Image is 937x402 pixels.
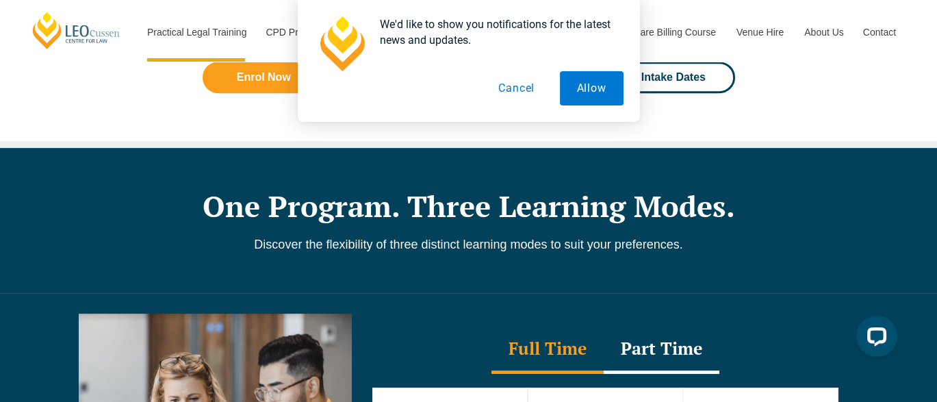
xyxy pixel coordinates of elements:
[560,71,624,105] button: Allow
[845,310,903,368] iframe: LiveChat chat widget
[79,189,859,223] h2: One Program. Three Learning Modes.
[314,16,369,71] img: notification icon
[369,16,624,48] div: We'd like to show you notifications for the latest news and updates.
[481,71,552,105] button: Cancel
[604,326,719,374] div: Part Time
[79,237,859,252] p: Discover the flexibility of three distinct learning modes to suit your preferences.
[491,326,604,374] div: Full Time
